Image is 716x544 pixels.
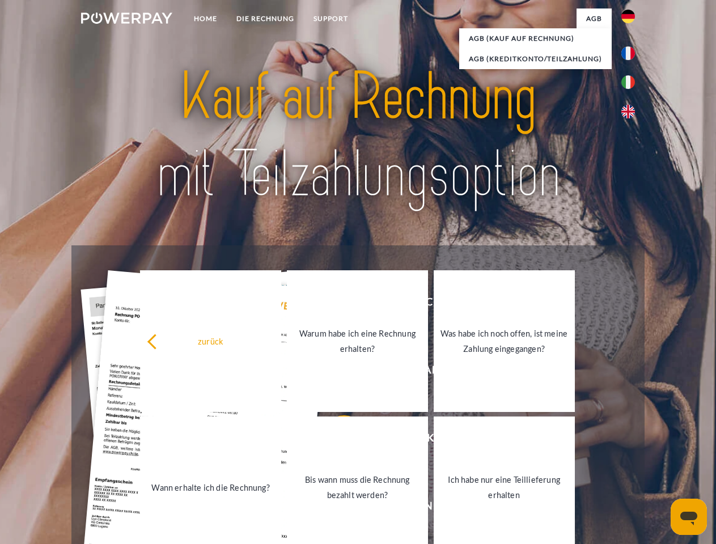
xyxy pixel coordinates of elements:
a: agb [577,8,612,29]
img: logo-powerpay-white.svg [81,12,172,24]
div: Bis wann muss die Rechnung bezahlt werden? [294,472,421,503]
img: de [621,10,635,23]
a: AGB (Kauf auf Rechnung) [459,28,612,49]
a: AGB (Kreditkonto/Teilzahlung) [459,49,612,69]
img: en [621,105,635,118]
a: Home [184,8,227,29]
a: SUPPORT [304,8,358,29]
img: it [621,75,635,89]
div: Was habe ich noch offen, ist meine Zahlung eingegangen? [440,326,568,356]
iframe: Schaltfläche zum Öffnen des Messaging-Fensters [671,499,707,535]
img: title-powerpay_de.svg [108,54,608,217]
a: Was habe ich noch offen, ist meine Zahlung eingegangen? [434,270,575,412]
a: DIE RECHNUNG [227,8,304,29]
div: Warum habe ich eine Rechnung erhalten? [294,326,421,356]
img: fr [621,46,635,60]
div: Wann erhalte ich die Rechnung? [147,479,274,495]
div: zurück [147,333,274,348]
div: Ich habe nur eine Teillieferung erhalten [440,472,568,503]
